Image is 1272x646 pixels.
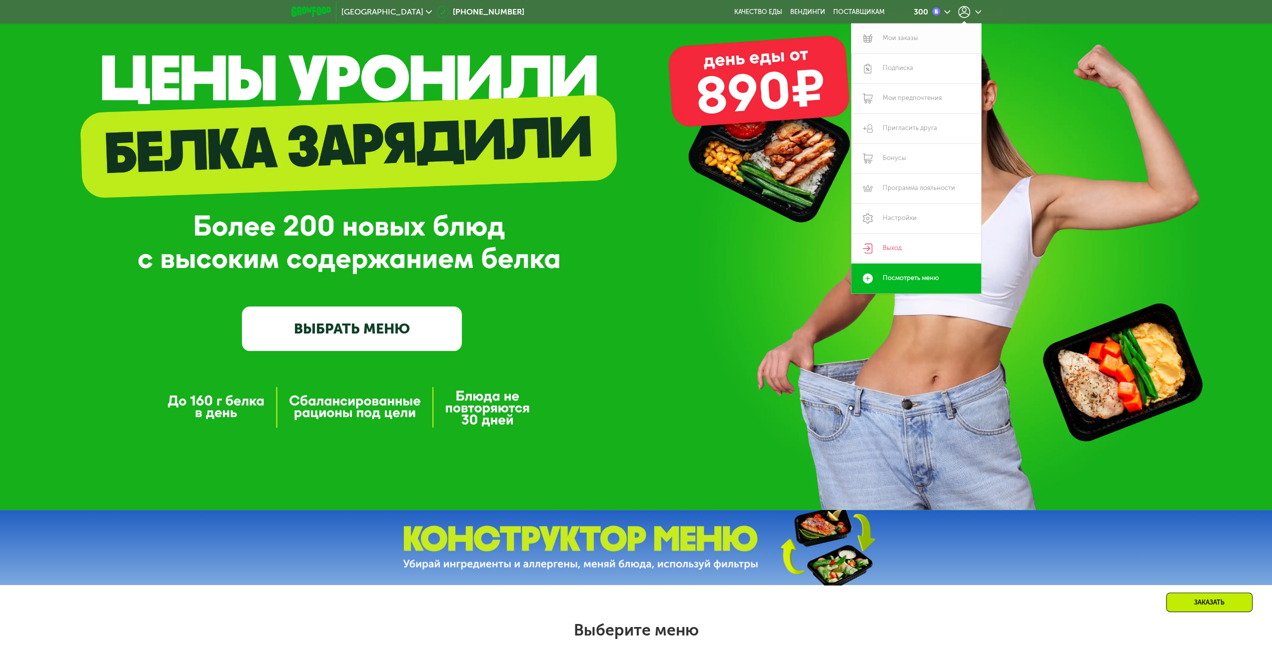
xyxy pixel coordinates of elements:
[437,6,524,18] a: [PHONE_NUMBER]
[851,113,981,143] a: Пригласить друга
[914,8,928,16] div: 300
[851,203,981,233] a: Настройки
[32,620,1240,640] h2: Выберите меню
[1166,592,1253,612] div: Заказать
[833,8,885,16] div: поставщикам
[851,23,981,53] a: Мои заказы
[242,306,462,350] a: ВЫБРАТЬ МЕНЮ
[790,8,825,16] a: Вендинги
[851,263,981,293] a: Посмотреть меню
[341,8,423,16] span: [GEOGRAPHIC_DATA]
[851,233,981,263] a: Выход
[734,8,782,16] a: Качество еды
[851,53,981,83] a: Подписка
[851,83,981,113] a: Мои предпочтения
[851,143,981,173] a: Бонусы
[851,173,981,203] a: Программа лояльности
